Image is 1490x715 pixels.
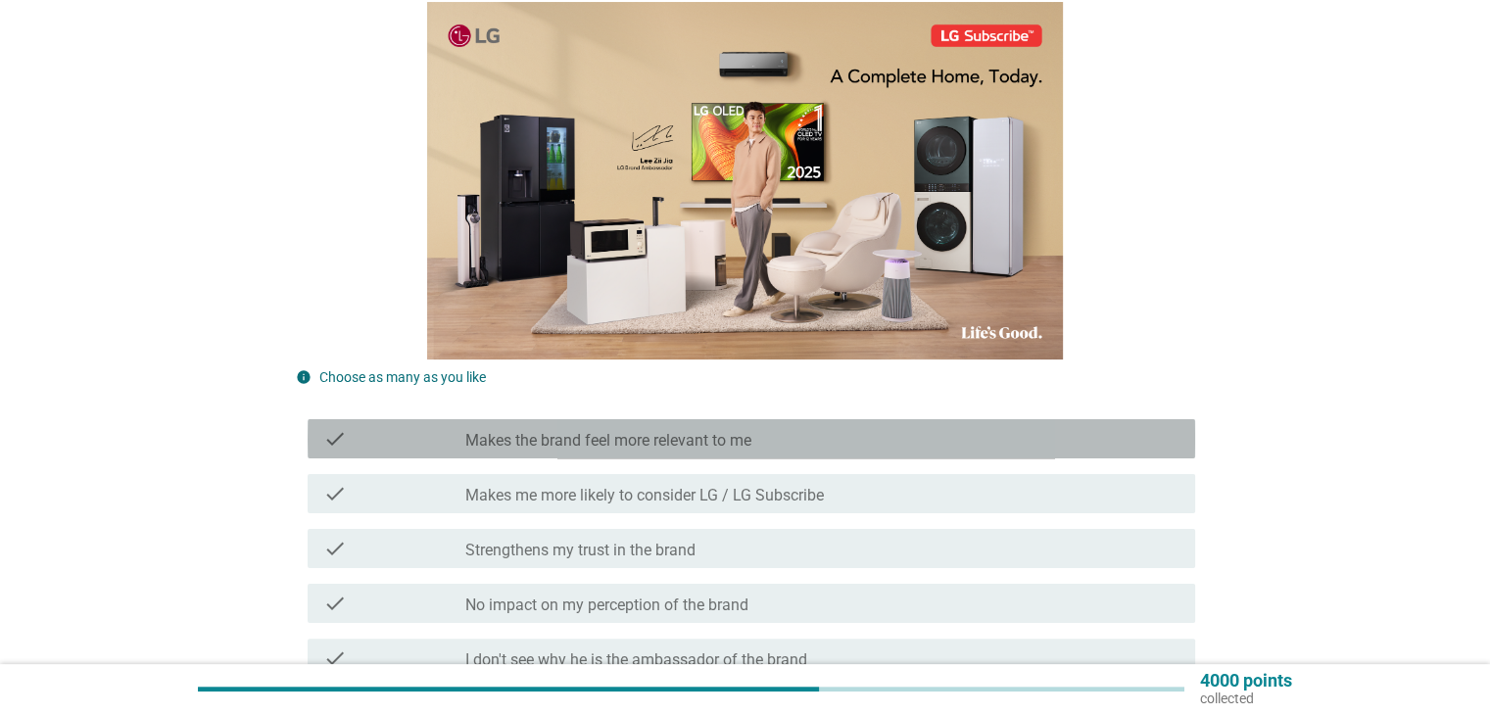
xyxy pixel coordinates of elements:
p: collected [1200,690,1292,707]
label: Makes me more likely to consider LG / LG Subscribe [465,486,824,505]
i: check [323,537,347,560]
label: I don't see why he is the ambassador of the brand [465,650,807,670]
label: Choose as many as you like [319,369,486,385]
i: check [323,427,347,451]
label: No impact on my perception of the brand [465,596,748,615]
i: check [323,482,347,505]
i: check [323,592,347,615]
label: Strengthens my trust in the brand [465,541,696,560]
i: check [323,646,347,670]
i: info [296,369,312,385]
img: 2a827d56-0f41-4511-8919-a1317058d0c1-LG-Subsctiption-Main-Key-Visual-Horizontal.png [427,2,1063,359]
label: Makes the brand feel more relevant to me [465,431,751,451]
p: 4000 points [1200,672,1292,690]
